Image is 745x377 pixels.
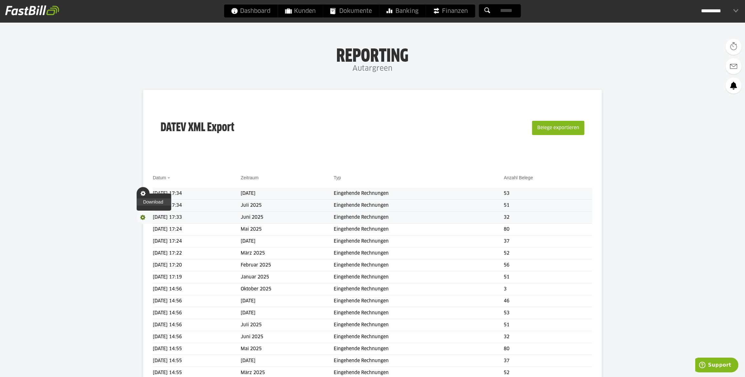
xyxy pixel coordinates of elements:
a: Dokumente [323,5,379,17]
td: Eingehende Rechnungen [334,295,504,307]
td: 37 [504,355,592,367]
td: [DATE] 17:24 [153,236,241,247]
td: 51 [504,271,592,283]
td: [DATE] 17:33 [153,212,241,224]
iframe: Öffnet ein Widget, in dem Sie weitere Informationen finden [695,358,739,374]
span: Dashboard [231,5,271,17]
td: Juni 2025 [241,212,334,224]
td: 32 [504,331,592,343]
td: Eingehende Rechnungen [334,331,504,343]
td: [DATE] 14:56 [153,319,241,331]
td: Eingehende Rechnungen [334,200,504,212]
td: 80 [504,343,592,355]
td: [DATE] 17:24 [153,224,241,236]
td: März 2025 [241,247,334,259]
td: [DATE] 14:56 [153,331,241,343]
td: [DATE] 17:19 [153,271,241,283]
td: 52 [504,247,592,259]
td: 53 [504,307,592,319]
td: Juni 2025 [241,331,334,343]
td: [DATE] 17:34 [153,188,241,200]
td: [DATE] 17:20 [153,259,241,271]
a: Banking [380,5,426,17]
td: 51 [504,319,592,331]
td: 32 [504,212,592,224]
span: Banking [387,5,419,17]
a: Zeitraum [241,175,258,180]
td: Eingehende Rechnungen [334,319,504,331]
td: [DATE] 17:22 [153,247,241,259]
img: sort_desc.gif [167,177,172,179]
span: Dokumente [331,5,372,17]
a: Finanzen [426,5,475,17]
td: [DATE] 14:56 [153,307,241,319]
span: Kunden [285,5,316,17]
td: Juli 2025 [241,200,334,212]
td: Eingehende Rechnungen [334,343,504,355]
td: 46 [504,295,592,307]
a: Anzahl Belege [504,175,533,180]
td: [DATE] [241,307,334,319]
td: 37 [504,236,592,247]
td: [DATE] 14:55 [153,343,241,355]
td: [DATE] [241,188,334,200]
td: Mai 2025 [241,224,334,236]
td: [DATE] 17:34 [153,200,241,212]
td: 53 [504,188,592,200]
td: [DATE] [241,295,334,307]
a: Typ [334,175,341,180]
td: Eingehende Rechnungen [334,259,504,271]
td: Eingehende Rechnungen [334,224,504,236]
td: [DATE] 14:55 [153,355,241,367]
h3: DATEV XML Export [161,107,234,149]
td: Mai 2025 [241,343,334,355]
span: Finanzen [433,5,468,17]
td: Eingehende Rechnungen [334,355,504,367]
td: Oktober 2025 [241,283,334,295]
td: Eingehende Rechnungen [334,283,504,295]
img: fastbill_logo_white.png [5,5,59,16]
td: Eingehende Rechnungen [334,307,504,319]
td: Eingehende Rechnungen [334,247,504,259]
td: 51 [504,200,592,212]
h1: Reporting [65,46,680,62]
td: 56 [504,259,592,271]
td: Januar 2025 [241,271,334,283]
td: [DATE] [241,355,334,367]
td: Eingehende Rechnungen [334,236,504,247]
td: Februar 2025 [241,259,334,271]
td: 80 [504,224,592,236]
td: Eingehende Rechnungen [334,188,504,200]
a: Kunden [278,5,323,17]
td: Eingehende Rechnungen [334,271,504,283]
button: Belege exportieren [532,121,584,135]
a: Datum [153,175,166,180]
td: 3 [504,283,592,295]
td: [DATE] 14:56 [153,283,241,295]
a: Download [137,198,171,206]
td: Eingehende Rechnungen [334,212,504,224]
td: [DATE] [241,236,334,247]
td: Juli 2025 [241,319,334,331]
td: [DATE] 14:56 [153,295,241,307]
a: Dashboard [224,5,278,17]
